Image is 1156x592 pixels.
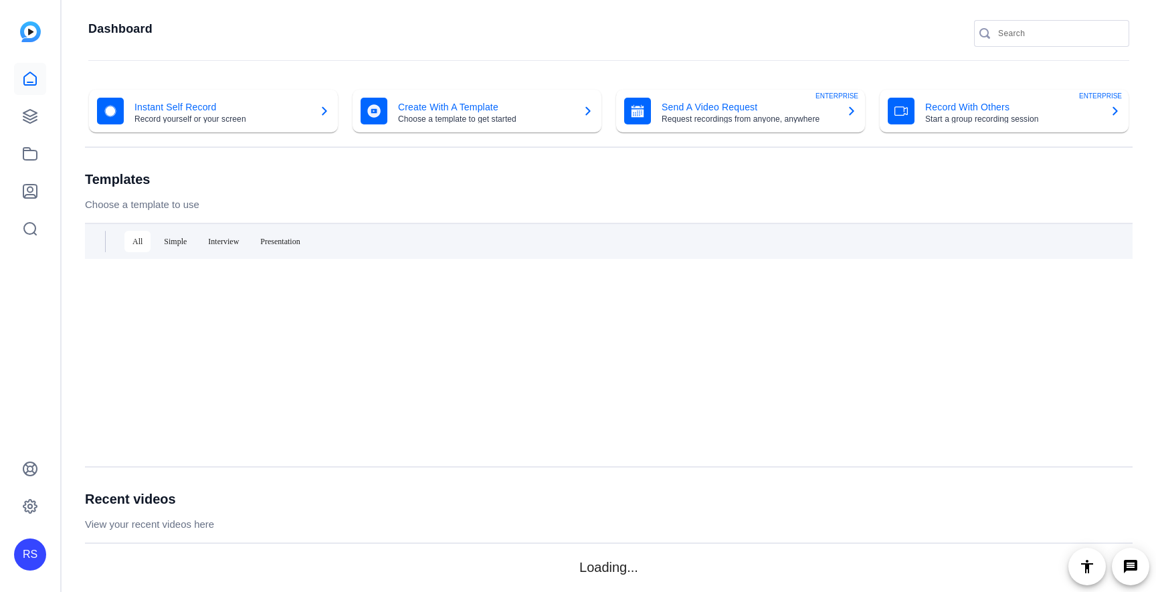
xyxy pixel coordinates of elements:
img: blue-gradient.svg [20,21,41,42]
mat-card-title: Instant Self Record [134,99,308,115]
div: Presentation [252,231,308,252]
p: View your recent videos here [85,517,214,532]
button: Instant Self RecordRecord yourself or your screen [85,89,342,133]
h1: Dashboard [88,21,153,37]
p: Loading... [85,557,1133,577]
div: All [124,231,151,252]
div: Simple [156,231,195,252]
mat-card-subtitle: Choose a template to get started [398,115,572,123]
button: Record With OthersStart a group recording sessionENTERPRISE [876,89,1133,133]
mat-card-subtitle: Record yourself or your screen [134,115,308,123]
mat-card-subtitle: Request recordings from anyone, anywhere [662,115,836,123]
mat-icon: message [1123,559,1139,575]
h1: Recent videos [85,491,214,507]
h1: Templates [85,171,199,187]
p: Choose a template to use [85,197,199,213]
mat-card-subtitle: Start a group recording session [925,115,1099,123]
input: Search [998,25,1119,41]
mat-card-title: Create With A Template [398,99,572,115]
div: Interview [200,231,247,252]
button: Send A Video RequestRequest recordings from anyone, anywhereENTERPRISE [612,89,869,133]
span: ENTERPRISE [1079,92,1122,100]
mat-card-title: Send A Video Request [662,99,836,115]
span: ENTERPRISE [815,92,858,100]
mat-card-title: Record With Others [925,99,1099,115]
mat-icon: accessibility [1079,559,1095,575]
div: RS [14,538,46,571]
button: Create With A TemplateChoose a template to get started [349,89,605,133]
